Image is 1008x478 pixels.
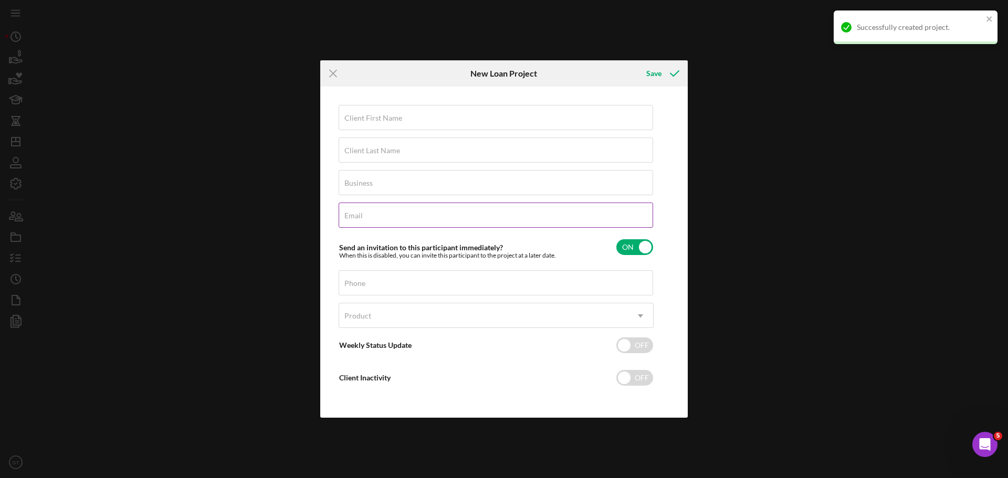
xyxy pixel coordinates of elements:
button: Save [636,63,688,84]
h6: New Loan Project [470,69,537,78]
label: Client First Name [344,114,402,122]
div: Product [344,312,371,320]
label: Client Last Name [344,146,400,155]
div: When this is disabled, you can invite this participant to the project at a later date. [339,252,556,259]
span: 5 [994,432,1002,440]
button: close [986,15,993,25]
label: Email [344,211,363,220]
div: Save [646,63,661,84]
label: Weekly Status Update [339,341,412,349]
label: Phone [344,279,365,288]
label: Client Inactivity [339,373,391,382]
iframe: Intercom live chat [972,432,997,457]
label: Business [344,179,373,187]
label: Send an invitation to this participant immediately? [339,243,503,252]
div: Successfully created project. [857,23,983,31]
